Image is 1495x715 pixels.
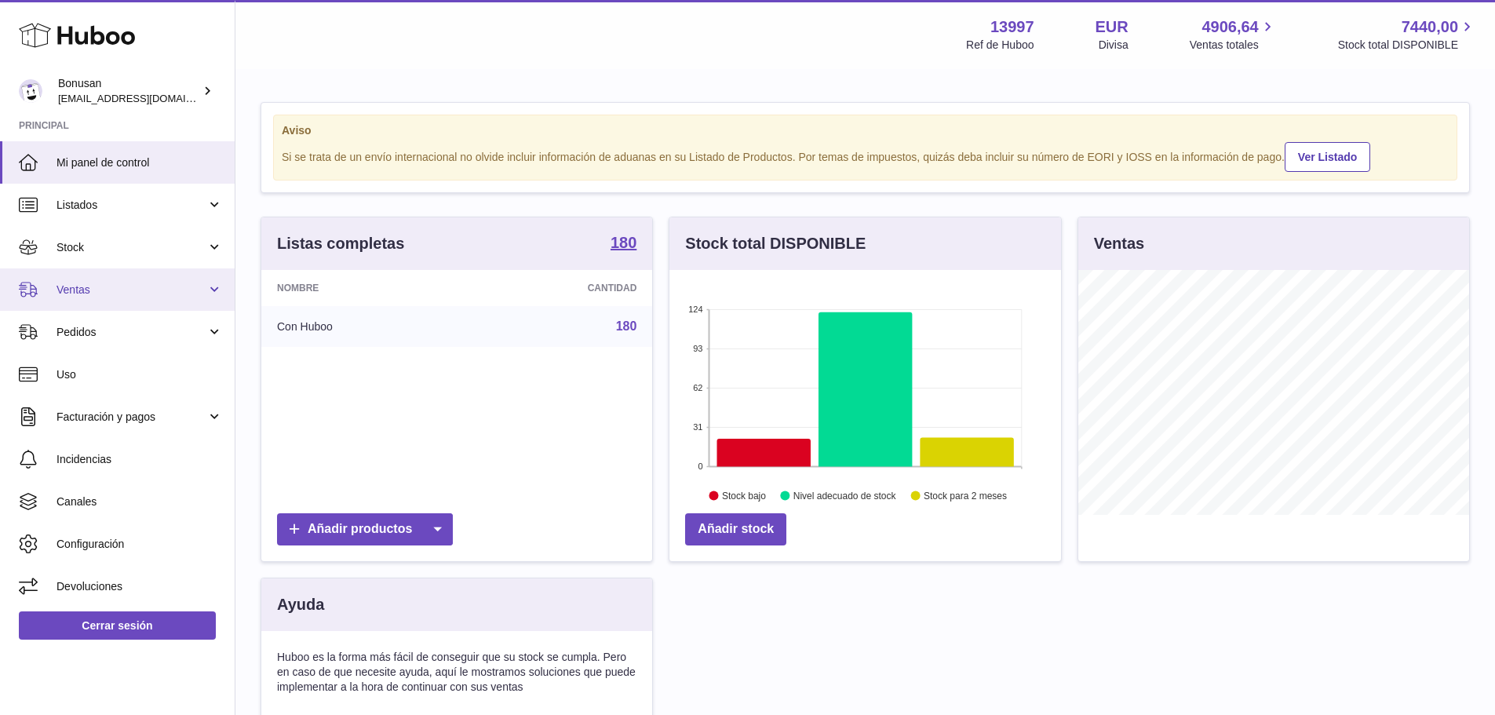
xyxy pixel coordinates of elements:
a: 180 [616,319,637,333]
p: Huboo es la forma más fácil de conseguir que su stock se cumpla. Pero en caso de que necesite ayu... [277,650,636,695]
span: Uso [57,367,223,382]
span: 7440,00 [1402,16,1458,38]
div: Si se trata de un envío internacional no olvide incluir información de aduanas en su Listado de P... [282,140,1449,172]
a: Añadir stock [685,513,786,545]
div: Divisa [1099,38,1129,53]
strong: 180 [611,235,636,250]
span: Ventas [57,283,206,297]
img: info@bonusan.es [19,79,42,103]
a: 4906,64 Ventas totales [1190,16,1277,53]
a: Añadir productos [277,513,453,545]
span: Ventas totales [1190,38,1277,53]
span: Mi panel de control [57,155,223,170]
strong: EUR [1096,16,1129,38]
h3: Ventas [1094,233,1144,254]
span: Stock [57,240,206,255]
text: 62 [694,383,703,392]
span: Canales [57,494,223,509]
text: Stock para 2 meses [924,491,1007,502]
th: Cantidad [465,270,653,306]
text: 31 [694,422,703,432]
strong: 13997 [990,16,1034,38]
text: 0 [698,461,703,471]
span: Pedidos [57,325,206,340]
span: Stock total DISPONIBLE [1338,38,1476,53]
th: Nombre [261,270,465,306]
text: 124 [688,305,702,314]
a: Cerrar sesión [19,611,216,640]
h3: Stock total DISPONIBLE [685,233,866,254]
text: Stock bajo [722,491,766,502]
div: Ref de Huboo [966,38,1034,53]
a: 180 [611,235,636,254]
span: Incidencias [57,452,223,467]
h3: Ayuda [277,594,324,615]
a: Ver Listado [1285,142,1370,172]
div: Bonusan [58,76,199,106]
text: Nivel adecuado de stock [793,491,897,502]
a: 7440,00 Stock total DISPONIBLE [1338,16,1476,53]
strong: Aviso [282,123,1449,138]
text: 93 [694,344,703,353]
span: 4906,64 [1201,16,1258,38]
span: [EMAIL_ADDRESS][DOMAIN_NAME] [58,92,231,104]
td: Con Huboo [261,306,465,347]
span: Devoluciones [57,579,223,594]
h3: Listas completas [277,233,404,254]
span: Listados [57,198,206,213]
span: Facturación y pagos [57,410,206,425]
span: Configuración [57,537,223,552]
